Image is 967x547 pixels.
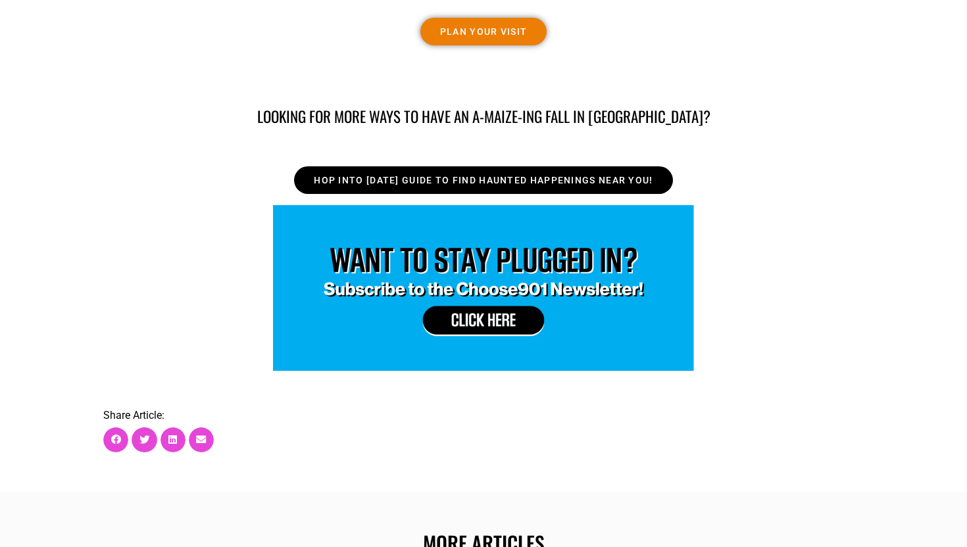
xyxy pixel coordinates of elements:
[103,410,864,421] p: Share Article:
[132,427,157,452] div: Share on twitter
[207,109,760,124] h4: Looking for More Ways to Have an A-maize-ing Fall in [GEOGRAPHIC_DATA]?
[420,18,547,45] a: Plan Your Visit
[314,176,653,185] span: Hop into [DATE] guide to find haunted happenings near you!
[440,27,528,36] span: Plan Your Visit
[273,205,694,371] img: A blue background with the words want to stay plugged in? subscribe to the choose60o newsletter. ...
[103,427,128,452] div: Share on facebook
[294,166,672,194] a: Hop into [DATE] guide to find haunted happenings near you!
[161,427,186,452] div: Share on linkedin
[189,427,214,452] div: Share on email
